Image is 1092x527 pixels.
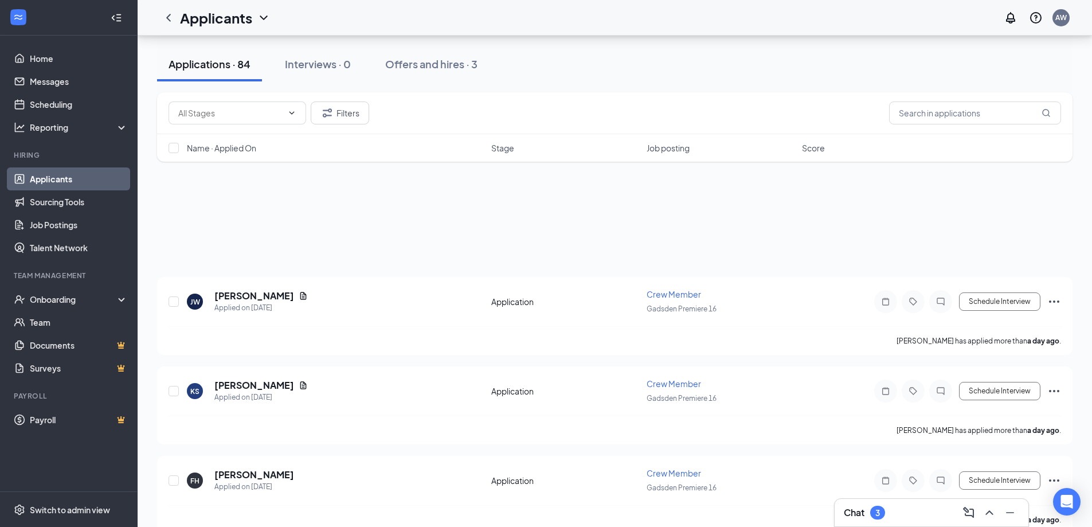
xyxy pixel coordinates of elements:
[879,297,893,306] svg: Note
[299,291,308,300] svg: Document
[180,8,252,28] h1: Applicants
[906,297,920,306] svg: Tag
[1055,13,1067,22] div: AW
[14,122,25,133] svg: Analysis
[178,107,283,119] input: All Stages
[875,508,880,518] div: 3
[30,93,128,116] a: Scheduling
[214,481,294,493] div: Applied on [DATE]
[385,57,477,71] div: Offers and hires · 3
[1047,295,1061,309] svg: Ellipses
[959,292,1040,311] button: Schedule Interview
[1004,11,1017,25] svg: Notifications
[647,378,701,389] span: Crew Member
[311,102,369,124] button: Filter Filters
[647,289,701,299] span: Crew Member
[214,392,308,403] div: Applied on [DATE]
[30,47,128,70] a: Home
[162,11,175,25] svg: ChevronLeft
[287,108,296,118] svg: ChevronDown
[190,297,200,307] div: JW
[647,483,717,492] span: Gadsden Premiere 16
[844,506,864,519] h3: Chat
[285,57,351,71] div: Interviews · 0
[111,12,122,24] svg: Collapse
[257,11,271,25] svg: ChevronDown
[30,504,110,516] div: Switch to admin view
[491,475,640,486] div: Application
[30,122,128,133] div: Reporting
[214,379,294,392] h5: [PERSON_NAME]
[897,336,1061,346] p: [PERSON_NAME] has applied more than .
[169,57,251,71] div: Applications · 84
[879,387,893,396] svg: Note
[934,297,948,306] svg: ChatInactive
[299,381,308,390] svg: Document
[879,476,893,485] svg: Note
[886,373,1092,527] iframe: Sprig User Feedback Dialog
[30,70,128,93] a: Messages
[14,271,126,280] div: Team Management
[190,476,199,486] div: FH
[320,106,334,120] svg: Filter
[1042,108,1051,118] svg: MagnifyingGlass
[14,150,126,160] div: Hiring
[802,142,825,154] span: Score
[214,290,294,302] h5: [PERSON_NAME]
[13,11,24,23] svg: WorkstreamLogo
[30,190,128,213] a: Sourcing Tools
[30,167,128,190] a: Applicants
[889,102,1061,124] input: Search in applications
[30,408,128,431] a: PayrollCrown
[30,213,128,236] a: Job Postings
[647,394,717,403] span: Gadsden Premiere 16
[214,302,308,314] div: Applied on [DATE]
[30,334,128,357] a: DocumentsCrown
[14,294,25,305] svg: UserCheck
[1027,337,1059,345] b: a day ago
[30,311,128,334] a: Team
[647,468,701,478] span: Crew Member
[14,504,25,516] svg: Settings
[14,391,126,401] div: Payroll
[491,385,640,397] div: Application
[187,142,256,154] span: Name · Applied On
[491,296,640,307] div: Application
[30,236,128,259] a: Talent Network
[647,142,690,154] span: Job posting
[647,305,717,313] span: Gadsden Premiere 16
[214,469,294,481] h5: [PERSON_NAME]
[1029,11,1043,25] svg: QuestionInfo
[30,294,118,305] div: Onboarding
[190,387,199,396] div: KS
[30,357,128,380] a: SurveysCrown
[491,142,514,154] span: Stage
